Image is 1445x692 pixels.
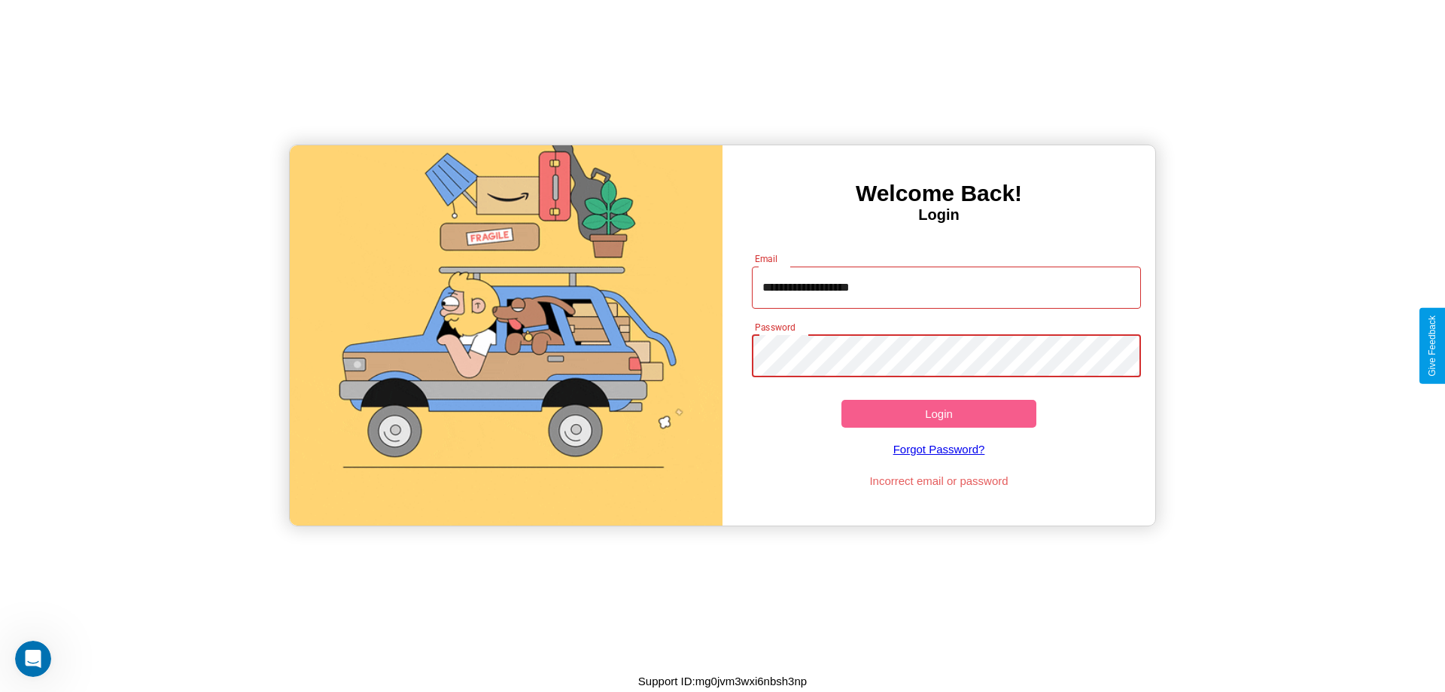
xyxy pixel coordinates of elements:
p: Incorrect email or password [744,471,1134,491]
h4: Login [722,206,1155,224]
img: gif [290,145,722,526]
p: Support ID: mg0jvm3wxi6nbsh3np [638,671,807,691]
label: Password [755,321,795,334]
iframe: Intercom live chat [15,641,51,677]
a: Forgot Password? [744,428,1134,471]
h3: Welcome Back! [722,181,1155,206]
div: Give Feedback [1427,316,1437,376]
button: Login [841,400,1036,428]
label: Email [755,252,778,265]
